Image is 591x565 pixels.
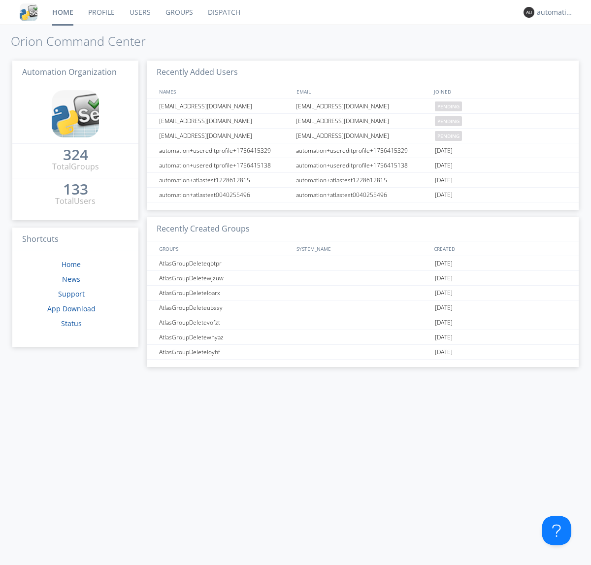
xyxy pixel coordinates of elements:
[147,300,579,315] a: AtlasGroupDeleteubssy[DATE]
[22,66,117,77] span: Automation Organization
[294,114,432,128] div: [EMAIL_ADDRESS][DOMAIN_NAME]
[147,173,579,188] a: automation+atlastest1228612815automation+atlastest1228612815[DATE]
[157,286,293,300] div: AtlasGroupDeleteloarx
[435,271,453,286] span: [DATE]
[157,129,293,143] div: [EMAIL_ADDRESS][DOMAIN_NAME]
[63,184,88,196] a: 133
[542,516,571,545] iframe: Toggle Customer Support
[63,150,88,160] div: 324
[435,330,453,345] span: [DATE]
[435,143,453,158] span: [DATE]
[435,300,453,315] span: [DATE]
[52,161,99,172] div: Total Groups
[157,99,293,113] div: [EMAIL_ADDRESS][DOMAIN_NAME]
[147,286,579,300] a: AtlasGroupDeleteloarx[DATE]
[147,188,579,202] a: automation+atlastest0040255496automation+atlastest0040255496[DATE]
[157,114,293,128] div: [EMAIL_ADDRESS][DOMAIN_NAME]
[157,143,293,158] div: automation+usereditprofile+1756415329
[12,228,138,252] h3: Shortcuts
[294,241,431,256] div: SYSTEM_NAME
[147,256,579,271] a: AtlasGroupDeleteqbtpr[DATE]
[435,315,453,330] span: [DATE]
[157,188,293,202] div: automation+atlastest0040255496
[62,274,80,284] a: News
[61,319,82,328] a: Status
[435,286,453,300] span: [DATE]
[157,84,292,99] div: NAMES
[147,61,579,85] h3: Recently Added Users
[147,99,579,114] a: [EMAIL_ADDRESS][DOMAIN_NAME][EMAIL_ADDRESS][DOMAIN_NAME]pending
[147,158,579,173] a: automation+usereditprofile+1756415138automation+usereditprofile+1756415138[DATE]
[147,129,579,143] a: [EMAIL_ADDRESS][DOMAIN_NAME][EMAIL_ADDRESS][DOMAIN_NAME]pending
[537,7,574,17] div: automation+atlas0014
[157,241,292,256] div: GROUPS
[431,84,569,99] div: JOINED
[524,7,534,18] img: 373638.png
[157,173,293,187] div: automation+atlastest1228612815
[157,158,293,172] div: automation+usereditprofile+1756415138
[435,256,453,271] span: [DATE]
[147,330,579,345] a: AtlasGroupDeletewhyaz[DATE]
[157,256,293,270] div: AtlasGroupDeleteqbtpr
[294,158,432,172] div: automation+usereditprofile+1756415138
[55,196,96,207] div: Total Users
[63,184,88,194] div: 133
[157,271,293,285] div: AtlasGroupDeletewjzuw
[435,188,453,202] span: [DATE]
[157,315,293,330] div: AtlasGroupDeletevofzt
[147,143,579,158] a: automation+usereditprofile+1756415329automation+usereditprofile+1756415329[DATE]
[435,116,462,126] span: pending
[294,188,432,202] div: automation+atlastest0040255496
[435,345,453,360] span: [DATE]
[294,173,432,187] div: automation+atlastest1228612815
[157,345,293,359] div: AtlasGroupDeleteloyhf
[147,271,579,286] a: AtlasGroupDeletewjzuw[DATE]
[58,289,85,299] a: Support
[47,304,96,313] a: App Download
[20,3,37,21] img: cddb5a64eb264b2086981ab96f4c1ba7
[147,217,579,241] h3: Recently Created Groups
[431,241,569,256] div: CREATED
[294,99,432,113] div: [EMAIL_ADDRESS][DOMAIN_NAME]
[435,158,453,173] span: [DATE]
[435,173,453,188] span: [DATE]
[63,150,88,161] a: 324
[435,101,462,111] span: pending
[435,131,462,141] span: pending
[294,143,432,158] div: automation+usereditprofile+1756415329
[147,114,579,129] a: [EMAIL_ADDRESS][DOMAIN_NAME][EMAIL_ADDRESS][DOMAIN_NAME]pending
[62,260,81,269] a: Home
[147,315,579,330] a: AtlasGroupDeletevofzt[DATE]
[147,345,579,360] a: AtlasGroupDeleteloyhf[DATE]
[294,129,432,143] div: [EMAIL_ADDRESS][DOMAIN_NAME]
[52,90,99,137] img: cddb5a64eb264b2086981ab96f4c1ba7
[157,330,293,344] div: AtlasGroupDeletewhyaz
[157,300,293,315] div: AtlasGroupDeleteubssy
[294,84,431,99] div: EMAIL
